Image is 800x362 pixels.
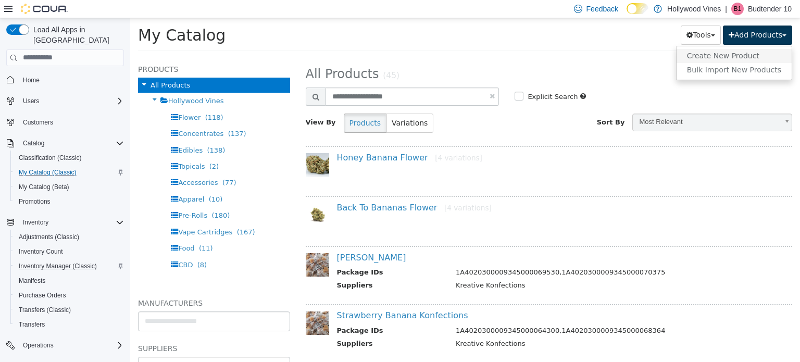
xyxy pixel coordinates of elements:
[207,320,318,333] th: Suppliers
[2,338,128,353] button: Operations
[48,111,93,119] span: Concentrates
[23,139,44,147] span: Catalog
[19,291,66,299] span: Purchase Orders
[48,243,63,251] span: CBD
[19,137,48,149] button: Catalog
[15,166,124,179] span: My Catalog (Classic)
[23,97,39,105] span: Users
[207,292,338,302] a: Strawberry Banana Konfections
[23,341,54,349] span: Operations
[318,307,652,320] td: 1A4020300009345000064300,1A4020300009345000068364
[19,168,77,177] span: My Catalog (Classic)
[2,136,128,151] button: Catalog
[256,95,303,115] button: Variations
[10,180,128,194] button: My Catalog (Beta)
[15,152,86,164] a: Classification (Classic)
[15,274,49,287] a: Manifests
[15,289,124,302] span: Purchase Orders
[19,233,79,241] span: Adjustments (Classic)
[15,195,55,208] a: Promotions
[20,63,60,71] span: All Products
[23,218,48,227] span: Inventory
[19,216,53,229] button: Inventory
[19,95,124,107] span: Users
[15,166,81,179] a: My Catalog (Classic)
[29,24,124,45] span: Load All Apps in [GEOGRAPHIC_DATA]
[15,304,124,316] span: Transfers (Classic)
[15,289,70,302] a: Purchase Orders
[734,3,742,15] span: B1
[214,95,256,115] button: Products
[503,96,648,112] span: Most Relevant
[19,116,124,129] span: Customers
[10,230,128,244] button: Adjustments (Classic)
[627,3,648,14] input: Dark Mode
[48,144,74,152] span: Topicals
[98,111,116,119] span: (137)
[15,245,124,258] span: Inventory Count
[627,14,627,15] span: Dark Mode
[92,160,106,168] span: (77)
[69,226,83,234] span: (11)
[48,160,87,168] span: Accessories
[19,183,69,191] span: My Catalog (Beta)
[207,184,361,194] a: Back To Bananas Flower[4 variations]
[19,320,45,329] span: Transfers
[395,73,447,84] label: Explicit Search
[176,48,249,63] span: All Products
[19,137,124,149] span: Catalog
[15,318,124,331] span: Transfers
[23,118,53,127] span: Customers
[15,260,101,272] a: Inventory Manager (Classic)
[67,243,77,251] span: (8)
[10,259,128,273] button: Inventory Manager (Classic)
[551,7,591,27] button: Tools
[725,3,727,15] p: |
[10,151,128,165] button: Classification (Classic)
[318,249,652,262] td: 1A4020300009345000069530,1A4020300009345000070375
[81,193,99,201] span: (180)
[15,231,124,243] span: Adjustments (Classic)
[21,4,68,14] img: Cova
[10,303,128,317] button: Transfers (Classic)
[176,293,199,317] img: 150
[207,234,276,244] a: [PERSON_NAME]
[15,181,73,193] a: My Catalog (Beta)
[8,279,160,291] h5: Manufacturers
[19,306,71,314] span: Transfers (Classic)
[77,128,95,136] span: (138)
[2,94,128,108] button: Users
[19,247,63,256] span: Inventory Count
[546,45,661,59] a: Bulk Import New Products
[10,273,128,288] button: Manifests
[667,3,721,15] p: Hollywood Vines
[8,8,95,26] span: My Catalog
[48,193,77,201] span: Pre-Rolls
[75,95,93,103] span: (118)
[15,195,124,208] span: Promotions
[15,152,124,164] span: Classification (Classic)
[10,317,128,332] button: Transfers
[79,177,93,185] span: (10)
[19,73,124,86] span: Home
[502,95,662,113] a: Most Relevant
[19,116,57,129] a: Customers
[546,31,661,45] a: Create New Product
[15,260,124,272] span: Inventory Manager (Classic)
[586,4,618,14] span: Feedback
[48,95,70,103] span: Flower
[19,339,58,352] button: Operations
[79,144,89,152] span: (2)
[176,185,199,208] img: 150
[318,262,652,275] td: Kreative Konfections
[19,277,45,285] span: Manifests
[176,135,199,158] img: 150
[19,95,43,107] button: Users
[2,215,128,230] button: Inventory
[19,154,82,162] span: Classification (Classic)
[305,135,352,144] small: [4 variations]
[107,210,125,218] span: (167)
[15,318,49,331] a: Transfers
[731,3,744,15] div: Budtender 10
[593,7,662,27] button: Add Products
